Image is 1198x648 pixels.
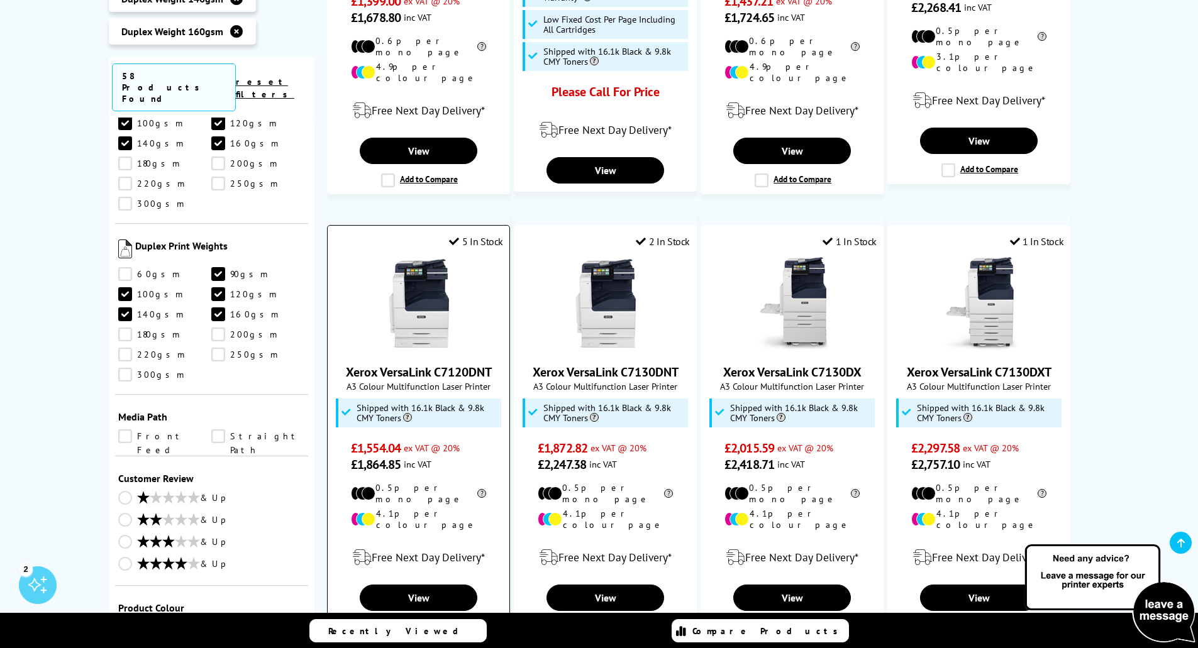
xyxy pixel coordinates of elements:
span: A3 Colour Multifunction Laser Printer [707,380,877,392]
a: 100gsm [118,116,212,130]
a: 120gsm [211,116,305,130]
li: 4.9p per colour page [724,61,860,84]
li: 4.1p per colour page [724,508,860,530]
span: £1,864.85 [351,456,401,473]
span: £2,247.38 [538,456,586,473]
a: View [546,585,663,611]
a: 90gsm [211,267,305,281]
a: Xerox VersaLink C7130DNT [558,341,653,354]
li: 0.6p per mono page [724,35,860,58]
div: modal_delivery [521,540,690,575]
span: Recently Viewed [328,625,471,637]
a: 140gsm [118,136,212,150]
li: 0.5p per mono page [724,482,860,505]
a: View [546,157,663,184]
img: Xerox VersaLink C7130DXT [932,257,1026,351]
span: ex VAT @ 20% [404,442,460,454]
span: £2,297.58 [911,440,960,456]
div: modal_delivery [894,540,1063,575]
span: inc VAT [963,458,990,470]
img: Open Live Chat window [1022,542,1198,645]
a: 120gsm [211,287,305,301]
li: 4.1p per colour page [538,508,673,530]
span: inc VAT [404,458,431,470]
span: Shipped with 16.1k Black & 9.8k CMY Toners [730,403,872,423]
a: & Up [118,491,306,507]
a: 180gsm [118,157,212,170]
span: £2,418.71 [724,456,774,473]
a: View [920,585,1037,611]
img: Xerox VersaLink C7130DNT [558,257,653,351]
a: 250gsm [211,348,305,361]
a: 100gsm [118,287,212,301]
span: £1,724.65 [724,9,774,26]
div: modal_delivery [521,113,690,148]
a: View [733,585,850,611]
a: reset filters [236,76,294,100]
span: A3 Colour Multifunction Laser Printer [894,380,1063,392]
span: £1,872.82 [538,440,587,456]
div: modal_delivery [707,93,877,128]
a: Xerox VersaLink C7130DX [723,364,862,380]
span: inc VAT [404,11,431,23]
span: Low Fixed Cost Per Page Including All Cartridges [543,14,685,35]
a: 160gsm [211,307,305,321]
div: modal_delivery [894,83,1063,118]
a: 200gsm [211,157,305,170]
label: Add to Compare [755,173,831,187]
span: Product Colour [118,601,306,614]
span: A3 Colour Multifunction Laser Printer [521,380,690,392]
a: 220gsm [118,177,212,190]
a: Straight Path [211,429,305,443]
a: 200gsm [211,327,305,341]
span: inc VAT [777,11,805,23]
li: 4.1p per colour page [351,508,486,530]
div: modal_delivery [334,93,503,128]
span: £2,757.10 [911,456,960,473]
a: View [360,585,477,611]
a: Compare Products [672,619,849,642]
span: Compare Products [692,625,845,637]
a: 220gsm [118,348,212,361]
div: Please Call For Price [538,84,673,106]
a: 140gsm [118,307,212,321]
a: Recently Viewed [309,619,487,642]
a: 300gsm [118,368,212,382]
img: Xerox VersaLink C7120DNT [372,257,466,351]
div: 1 In Stock [823,235,877,248]
li: 0.5p per mono page [538,482,673,505]
a: 250gsm [211,177,305,190]
span: 58 Products Found [112,63,236,111]
span: £1,678.80 [351,9,401,26]
span: A3 Colour Multifunction Laser Printer [334,380,503,392]
span: inc VAT [777,458,805,470]
span: ex VAT @ 20% [777,442,833,454]
a: View [733,138,850,164]
a: Xerox VersaLink C7130DX [745,341,840,354]
li: 0.5p per mono page [351,482,486,505]
div: 2 In Stock [636,235,690,248]
div: 1 In Stock [1010,235,1064,248]
a: Xerox VersaLink C7120DNT [372,341,466,354]
div: 2 [19,562,33,576]
div: modal_delivery [707,540,877,575]
div: modal_delivery [334,540,503,575]
span: inc VAT [964,1,992,13]
span: inc VAT [589,458,617,470]
a: & Up [118,535,306,551]
span: ex VAT @ 20% [591,442,646,454]
label: Add to Compare [941,163,1018,177]
li: 4.1p per colour page [911,508,1046,530]
a: Xerox VersaLink C7120DNT [346,364,492,380]
span: Shipped with 16.1k Black & 9.8k CMY Toners [917,403,1059,423]
span: Duplex Print Weights [135,239,305,261]
a: Xerox VersaLink C7130DNT [533,364,679,380]
div: 5 In Stock [449,235,503,248]
span: Media Path [118,410,306,423]
span: ex VAT @ 20% [963,442,1019,454]
a: Front Feed [118,429,212,443]
span: Shipped with 16.1k Black & 9.8k CMY Toners [357,403,499,423]
a: 60gsm [118,267,212,281]
a: 160gsm [211,136,305,150]
span: Customer Review [118,472,306,485]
